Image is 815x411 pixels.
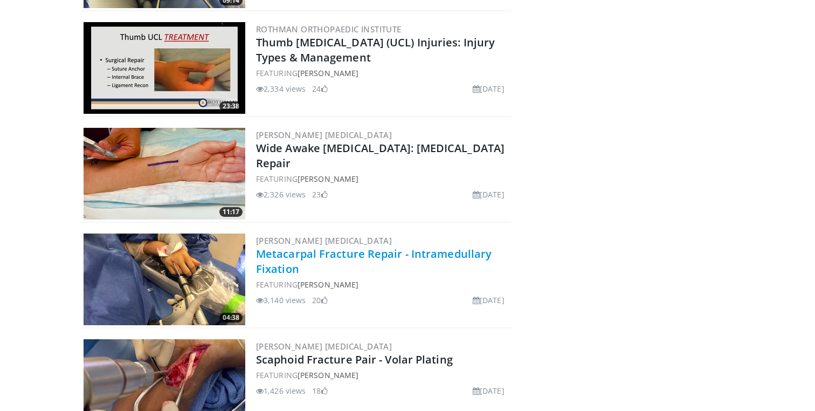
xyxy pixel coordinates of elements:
[256,35,495,65] a: Thumb [MEDICAL_DATA] (UCL) Injuries: Injury Types & Management
[256,279,509,290] div: FEATURING
[256,189,306,200] li: 2,326 views
[256,173,509,184] div: FEATURING
[473,385,505,396] li: [DATE]
[84,128,245,220] img: f3b1800f-e0c6-4966-a7c1-ad2b44b56597.png.300x170_q85_crop-smart_upscale.png
[298,68,358,78] a: [PERSON_NAME]
[84,234,245,325] a: 04:38
[312,83,327,94] li: 24
[312,189,327,200] li: 23
[256,141,505,170] a: Wide Awake [MEDICAL_DATA]: [MEDICAL_DATA] Repair
[256,67,509,79] div: FEATURING
[84,128,245,220] a: 11:17
[219,313,243,323] span: 04:38
[312,294,327,306] li: 20
[312,385,327,396] li: 18
[84,234,245,325] img: a008a832-31fa-43d9-9a1c-8e01720b28c2.300x170_q85_crop-smart_upscale.jpg
[256,24,402,35] a: Rothman Orthopaedic Institute
[84,22,245,114] img: 402b8d50-6d0b-4f12-97d1-c6fdc5711382.300x170_q85_crop-smart_upscale.jpg
[473,83,505,94] li: [DATE]
[256,235,392,246] a: [PERSON_NAME] [MEDICAL_DATA]
[256,341,392,352] a: [PERSON_NAME] [MEDICAL_DATA]
[256,352,453,367] a: Scaphoid Fracture Pair - Volar Plating
[256,385,306,396] li: 1,426 views
[219,207,243,217] span: 11:17
[256,246,492,276] a: Metacarpal Fracture Repair - Intramedullary Fixation
[256,294,306,306] li: 3,140 views
[298,370,358,380] a: [PERSON_NAME]
[298,174,358,184] a: [PERSON_NAME]
[256,83,306,94] li: 2,334 views
[256,369,509,381] div: FEATURING
[298,279,358,290] a: [PERSON_NAME]
[256,129,392,140] a: [PERSON_NAME] [MEDICAL_DATA]
[473,189,505,200] li: [DATE]
[219,101,243,111] span: 23:38
[473,294,505,306] li: [DATE]
[84,22,245,114] a: 23:38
